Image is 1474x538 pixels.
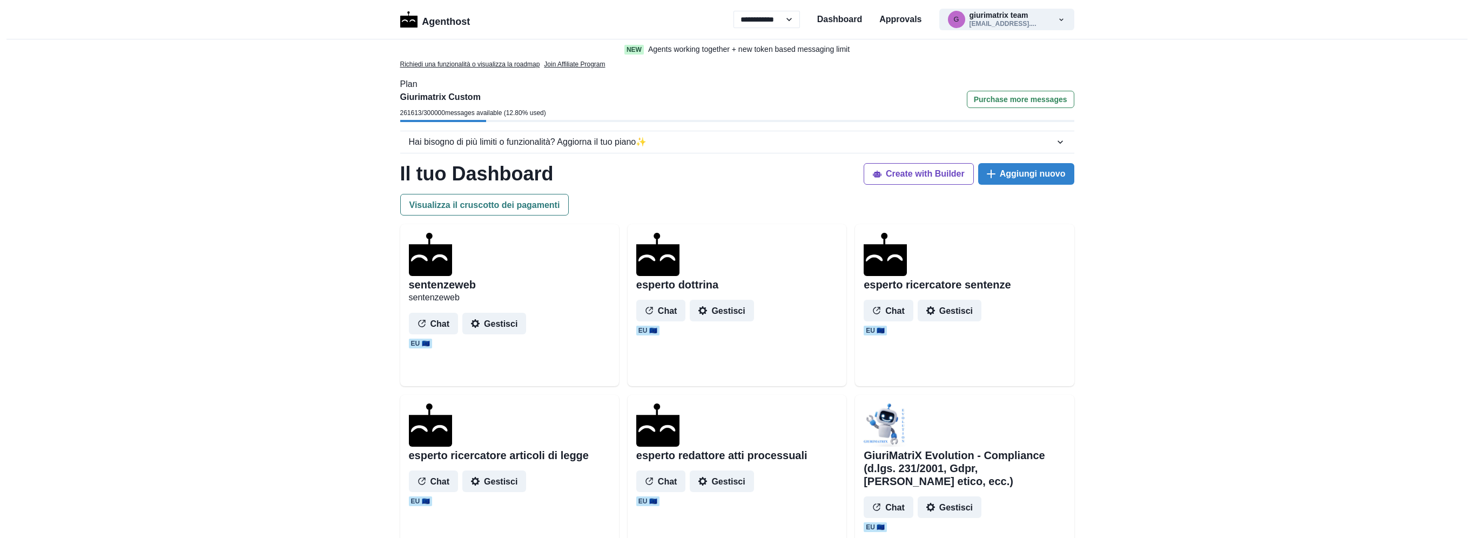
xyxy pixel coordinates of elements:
[636,233,679,276] img: agenthostmascotdark.ico
[978,163,1074,185] button: Aggiungi nuovo
[602,44,873,55] a: NewAgents working together + new token based messaging limit
[864,278,1011,291] h2: esperto ricercatore sentenze
[400,194,569,216] button: Visualizza il cruscotto dei pagamenti
[400,59,540,69] a: Richiedi una funzionalità o visualizza la roadmap
[400,162,554,185] h1: Il tuo Dashboard
[636,326,659,335] span: EU 🇪🇺
[409,278,476,291] h2: sentenzeweb
[422,10,470,29] p: Agenthost
[409,496,432,506] span: EU 🇪🇺
[409,470,459,492] button: Chat
[918,300,981,321] button: Gestisci
[636,449,807,462] h2: esperto redattore atti processuali
[864,163,974,185] button: Create with Builder
[400,131,1074,153] button: Hai bisogno di più limiti o funzionalità? Aggiorna il tuo piano✨
[400,108,546,118] p: 261613 / 300000 messages available ( 12.80 % used)
[864,449,1065,488] h2: GiuriMatriX Evolution - Compliance (d.lgs. 231/2001, Gdpr, [PERSON_NAME] etico, ecc.)
[864,233,907,276] img: agenthostmascotdark.ico
[864,404,907,447] img: user%2F1706%2F9a82ef53-2d54-4fe3-b478-6a268bb0926b
[967,91,1074,120] a: Purchase more messages
[636,496,659,506] span: EU 🇪🇺
[462,470,526,492] button: Gestisci
[864,326,887,335] span: EU 🇪🇺
[400,91,546,104] p: Giurimatrix Custom
[648,44,850,55] p: Agents working together + new token based messaging limit
[409,339,432,348] span: EU 🇪🇺
[544,59,605,69] a: Join Affiliate Program
[636,404,679,447] img: agenthostmascotdark.ico
[690,300,753,321] button: Gestisci
[636,470,686,492] button: Chat
[939,9,1074,30] button: giurimatrix@gmail.comgiurimatrix team[EMAIL_ADDRESS]....
[400,11,418,28] img: Logo
[636,300,686,321] button: Chat
[409,291,610,304] p: sentenzeweb
[624,45,644,55] span: New
[690,470,753,492] button: Gestisci
[409,233,452,276] img: agenthostmascotdark.ico
[918,496,981,518] button: Gestisci
[879,13,921,26] a: Approvals
[636,278,718,291] h2: esperto dottrina
[409,313,459,334] button: Chat
[462,313,526,334] button: Gestisci
[409,449,589,462] h2: esperto ricercatore articoli di legge
[864,496,913,518] button: Chat
[400,78,1074,91] p: Plan
[400,10,470,29] a: LogoAgenthost
[967,91,1074,108] button: Purchase more messages
[864,300,913,321] button: Chat
[409,136,1055,149] div: Hai bisogno di più limiti o funzionalità? Aggiorna il tuo piano ✨
[409,404,452,447] img: agenthostmascotdark.ico
[817,13,863,26] a: Dashboard
[864,522,887,532] span: EU 🇪🇺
